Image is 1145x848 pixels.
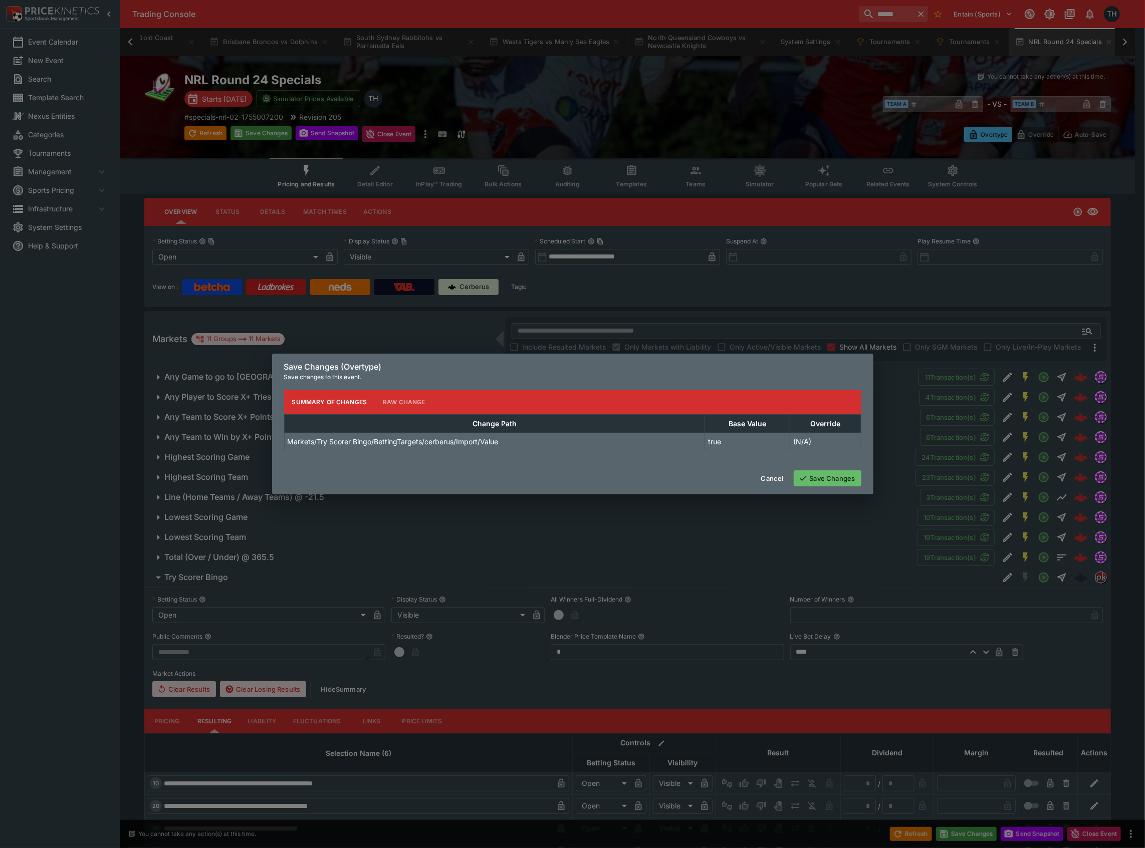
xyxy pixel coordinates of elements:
[705,414,790,433] th: Base Value
[284,390,375,414] button: Summary of Changes
[755,470,790,486] button: Cancel
[375,390,433,414] button: Raw Change
[284,414,705,433] th: Change Path
[288,436,499,447] p: Markets/Try Scorer Bingo/BettingTargets/cerberus/Import/Value
[284,362,861,372] h6: Save Changes (Overtype)
[705,433,790,450] td: true
[790,414,861,433] th: Override
[790,433,861,450] td: (N/A)
[284,372,861,382] p: Save changes to this event.
[794,470,861,486] button: Save Changes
